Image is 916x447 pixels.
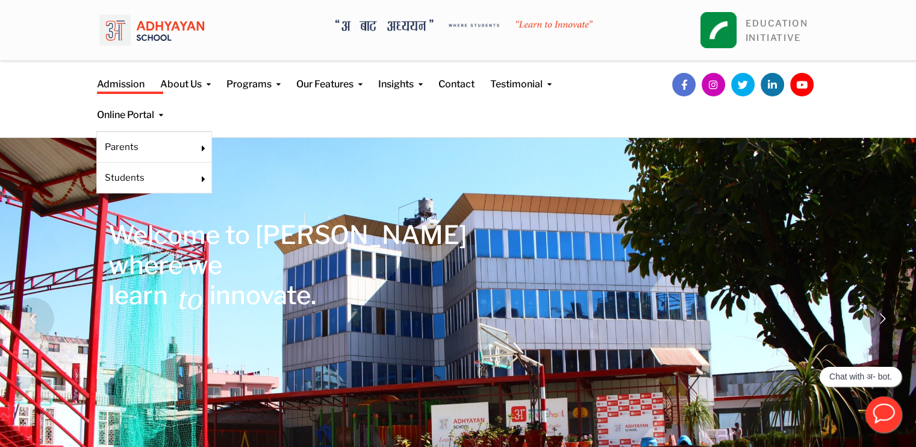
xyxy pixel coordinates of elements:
a: Insights [378,61,423,92]
img: A Bata Adhyayan where students learn to Innovate [335,19,593,31]
a: EDUCATIONINITIATIVE [746,18,808,43]
p: Chat with अ- bot. [829,372,892,382]
a: Admission [97,61,145,92]
a: Parents [105,140,187,154]
a: Online Portal [97,92,163,122]
a: Testimonial [490,61,552,92]
rs-layer: to [178,283,203,313]
a: Students [105,171,187,184]
a: Contact [438,61,475,92]
a: About Us [160,61,211,92]
img: square_leapfrog [700,12,737,48]
img: logo [99,9,204,51]
rs-layer: innovate. [210,280,316,310]
a: Our Features [296,61,363,92]
rs-layer: Welcome to [PERSON_NAME] where we learn [108,220,467,310]
a: Programs [226,61,281,92]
